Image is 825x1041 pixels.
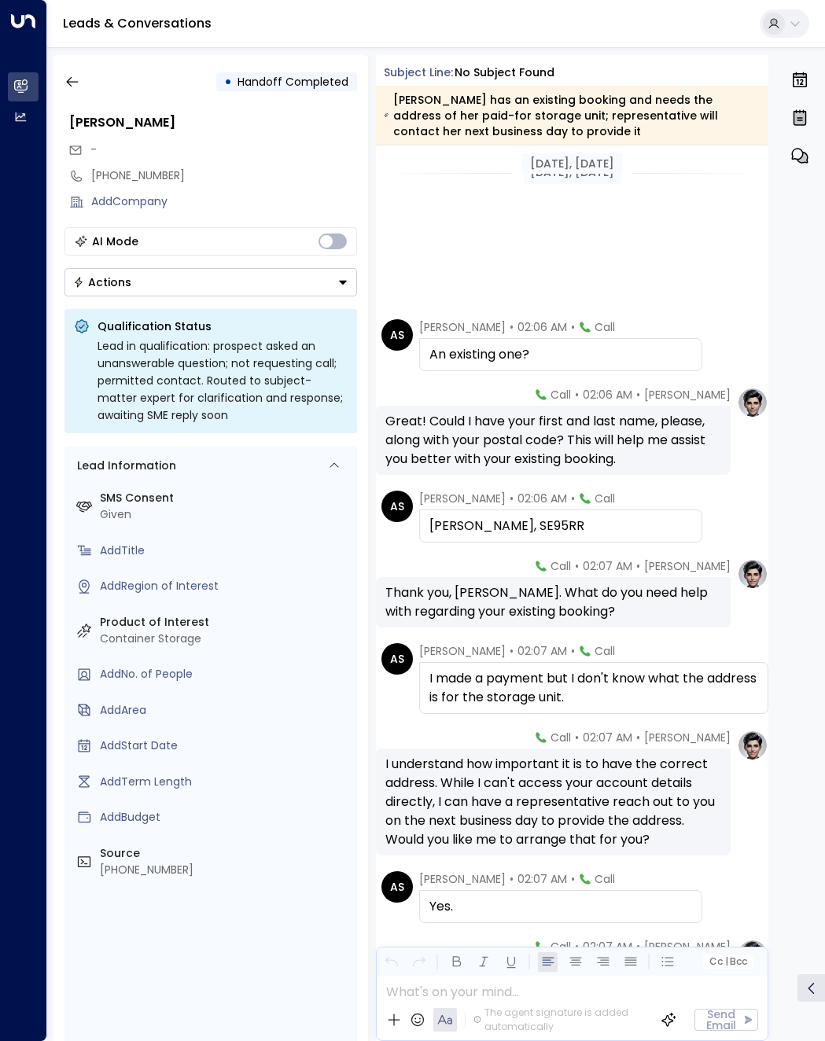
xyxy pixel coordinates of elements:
[595,871,615,887] span: Call
[98,337,348,424] div: Lead in qualification: prospect asked an unanswerable question; not requesting call; permitted co...
[517,319,567,335] span: 02:06 AM
[429,517,692,535] div: [PERSON_NAME], SE95RR
[703,955,753,969] button: Cc|Bcc
[737,730,768,761] img: profile-logo.png
[100,774,351,790] div: AddTerm Length
[100,614,351,631] label: Product of Interest
[575,558,579,574] span: •
[510,643,514,659] span: •
[381,319,413,351] div: AS
[517,491,567,506] span: 02:06 AM
[737,558,768,590] img: profile-logo.png
[224,68,232,96] div: •
[91,193,357,210] div: AddCompany
[238,74,348,90] span: Handoff Completed
[636,939,640,955] span: •
[517,871,567,887] span: 02:07 AM
[73,275,131,289] div: Actions
[551,939,571,955] span: Call
[90,142,97,157] span: -
[644,939,731,955] span: [PERSON_NAME]
[64,268,357,296] button: Actions
[595,643,615,659] span: Call
[100,845,351,862] label: Source
[64,268,357,296] div: Button group with a nested menu
[644,387,731,403] span: [PERSON_NAME]
[644,730,731,745] span: [PERSON_NAME]
[636,730,640,745] span: •
[100,578,351,594] div: AddRegion of Interest
[100,809,351,826] div: AddBudget
[595,491,615,506] span: Call
[419,643,506,659] span: [PERSON_NAME]
[571,491,575,506] span: •
[583,558,632,574] span: 02:07 AM
[385,755,722,849] div: I understand how important it is to have the correct address. While I can't access your account d...
[381,643,413,675] div: AS
[636,387,640,403] span: •
[517,643,567,659] span: 02:07 AM
[583,730,632,745] span: 02:07 AM
[381,871,413,903] div: AS
[571,319,575,335] span: •
[100,543,351,559] div: AddTitle
[737,939,768,970] img: profile-logo.png
[583,939,632,955] span: 02:07 AM
[100,862,351,878] div: [PHONE_NUMBER]
[571,643,575,659] span: •
[575,387,579,403] span: •
[595,319,615,335] span: Call
[709,956,747,967] span: Cc Bcc
[92,234,138,249] div: AI Mode
[473,1006,648,1034] div: The agent signature is added automatically
[384,64,453,80] span: Subject Line:
[384,92,760,139] div: [PERSON_NAME] has an existing booking and needs the address of her paid-for storage unit; represe...
[455,64,554,81] div: No subject found
[510,491,514,506] span: •
[385,583,722,621] div: Thank you, [PERSON_NAME]. What do you need help with regarding your existing booking?
[571,871,575,887] span: •
[100,506,351,523] div: Given
[100,490,351,506] label: SMS Consent
[419,319,506,335] span: [PERSON_NAME]
[551,730,571,745] span: Call
[510,871,514,887] span: •
[583,387,632,403] span: 02:06 AM
[409,952,429,972] button: Redo
[575,730,579,745] span: •
[98,318,348,334] p: Qualification Status
[419,871,506,887] span: [PERSON_NAME]
[419,491,506,506] span: [PERSON_NAME]
[575,939,579,955] span: •
[100,738,351,754] div: AddStart Date
[551,387,571,403] span: Call
[91,167,357,184] div: [PHONE_NUMBER]
[737,387,768,418] img: profile-logo.png
[644,558,731,574] span: [PERSON_NAME]
[100,631,351,647] div: Container Storage
[69,113,357,132] div: [PERSON_NAME]
[551,558,571,574] span: Call
[381,491,413,522] div: AS
[385,412,722,469] div: Great! Could I have your first and last name, please, along with your postal code? This will help...
[522,153,622,174] div: [DATE], [DATE]
[724,956,727,967] span: |
[381,952,401,972] button: Undo
[100,666,351,682] div: AddNo. of People
[100,702,351,719] div: AddArea
[429,897,692,916] div: Yes.
[429,345,692,364] div: An existing one?
[63,14,212,32] a: Leads & Conversations
[429,669,759,707] div: I made a payment but I don't know what the address is for the storage unit.
[72,458,176,474] div: Lead Information
[636,558,640,574] span: •
[510,319,514,335] span: •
